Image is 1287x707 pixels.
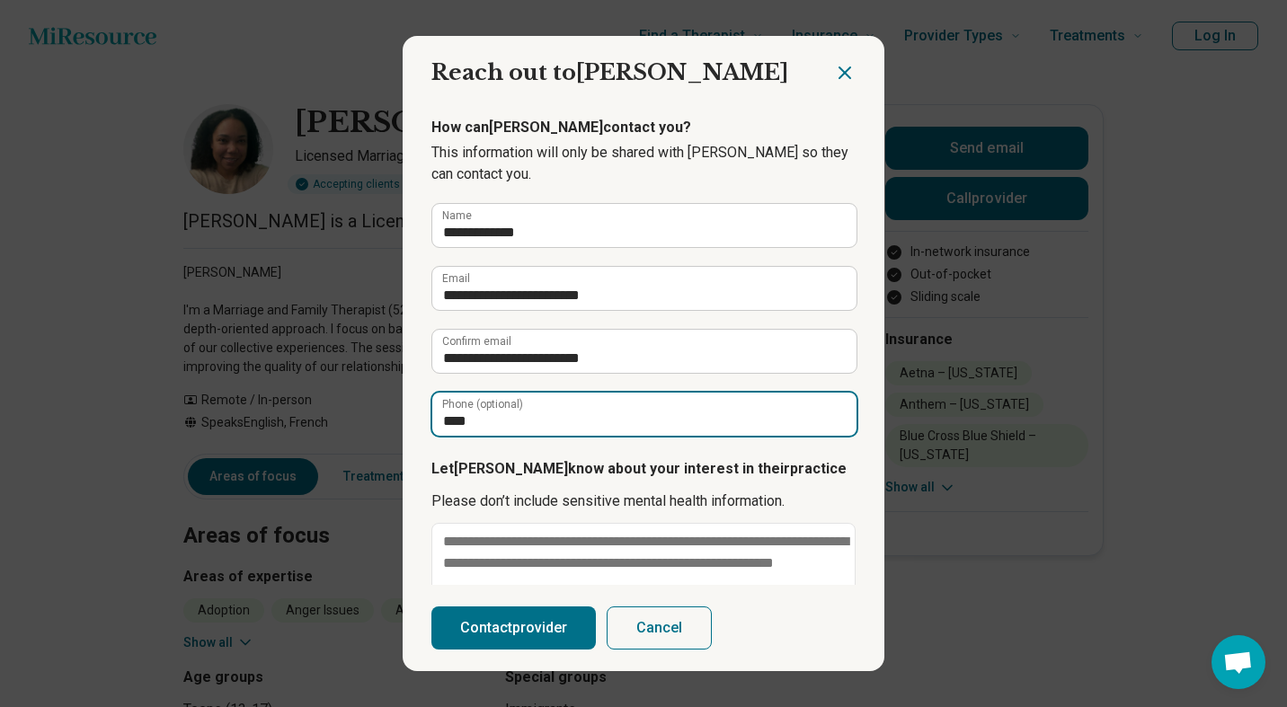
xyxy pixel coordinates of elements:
p: This information will only be shared with [PERSON_NAME] so they can contact you. [431,142,856,185]
span: Reach out to [PERSON_NAME] [431,59,788,85]
label: Confirm email [442,336,511,347]
button: Cancel [607,606,712,650]
button: Contactprovider [431,606,596,650]
label: Name [442,210,472,221]
p: How can [PERSON_NAME] contact you? [431,117,856,138]
p: Let [PERSON_NAME] know about your interest in their practice [431,458,856,480]
label: Phone (optional) [442,399,523,410]
button: Close dialog [834,62,856,84]
label: Email [442,273,470,284]
p: Please don’t include sensitive mental health information. [431,490,856,512]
